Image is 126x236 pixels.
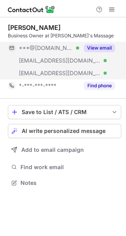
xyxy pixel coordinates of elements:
div: Business Owner at [PERSON_NAME]'s Massage [8,32,121,39]
button: Reveal Button [84,82,115,90]
button: Find work email [8,162,121,173]
button: save-profile-one-click [8,105,121,119]
span: Find work email [20,164,118,171]
span: AI write personalized message [22,128,106,134]
span: ***@[DOMAIN_NAME] [19,44,73,52]
div: Save to List / ATS / CRM [22,109,107,115]
button: AI write personalized message [8,124,121,138]
button: Reveal Button [84,44,115,52]
span: Notes [20,179,118,186]
div: [PERSON_NAME] [8,24,61,31]
img: ContactOut v5.3.10 [8,5,55,14]
span: [EMAIL_ADDRESS][DOMAIN_NAME] [19,57,101,64]
button: Add to email campaign [8,143,121,157]
span: Add to email campaign [21,147,84,153]
button: Notes [8,177,121,188]
span: [EMAIL_ADDRESS][DOMAIN_NAME] [19,70,101,77]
